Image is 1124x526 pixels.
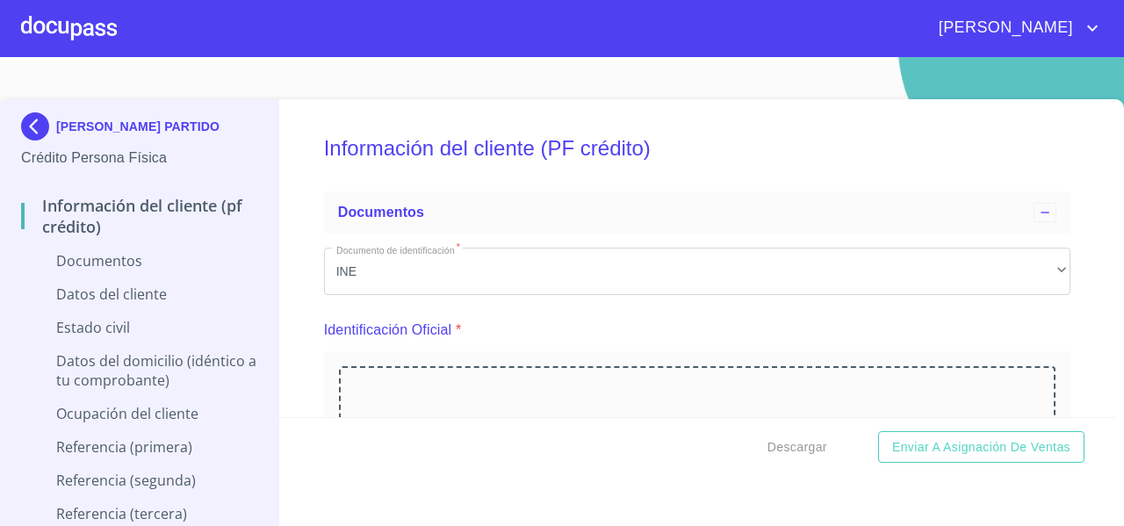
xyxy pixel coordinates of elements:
[21,471,257,490] p: Referencia (segunda)
[21,112,257,148] div: [PERSON_NAME] PARTIDO
[878,431,1084,464] button: Enviar a Asignación de Ventas
[324,248,1070,295] div: INE
[892,436,1070,458] span: Enviar a Asignación de Ventas
[324,191,1070,234] div: Documentos
[21,112,56,141] img: Docupass spot blue
[767,436,827,458] span: Descargar
[21,195,257,237] p: Información del cliente (PF crédito)
[21,404,257,423] p: Ocupación del Cliente
[21,285,257,304] p: Datos del cliente
[21,318,257,337] p: Estado Civil
[21,504,257,523] p: Referencia (tercera)
[21,148,257,169] p: Crédito Persona Física
[21,251,257,270] p: Documentos
[21,437,257,457] p: Referencia (primera)
[760,431,834,464] button: Descargar
[338,205,424,220] span: Documentos
[324,320,452,341] p: Identificación Oficial
[56,119,220,133] p: [PERSON_NAME] PARTIDO
[926,14,1103,42] button: account of current user
[21,351,257,390] p: Datos del domicilio (idéntico a tu comprobante)
[324,112,1070,184] h5: Información del cliente (PF crédito)
[926,14,1082,42] span: [PERSON_NAME]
